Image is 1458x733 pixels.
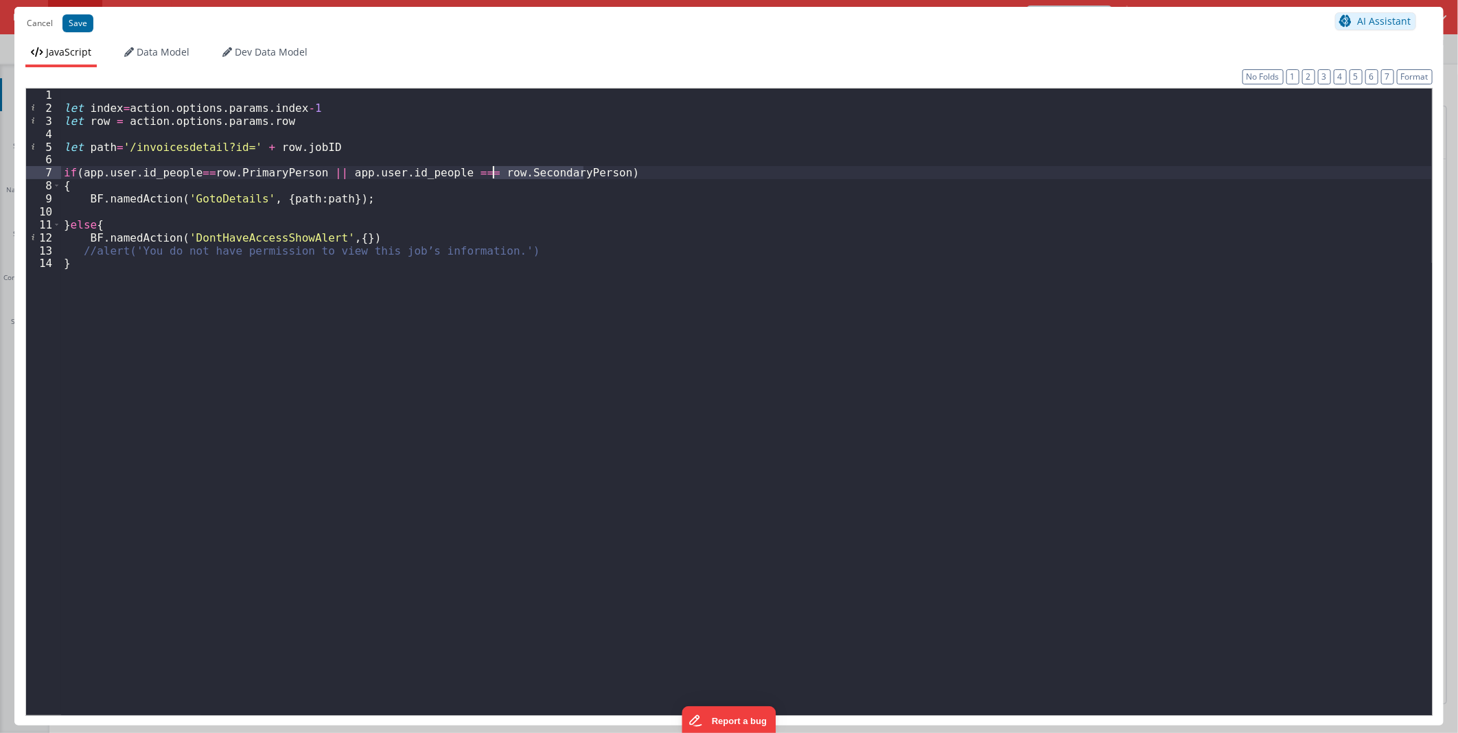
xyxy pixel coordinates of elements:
div: 7 [26,166,61,179]
div: 8 [26,179,61,192]
span: Data Model [137,45,189,58]
button: Format [1397,69,1433,84]
div: 3 [26,115,61,128]
div: 12 [26,231,61,244]
button: Save [62,14,93,32]
button: 7 [1381,69,1394,84]
div: 13 [26,244,61,257]
div: 1 [26,89,61,102]
button: Cancel [20,14,60,33]
button: AI Assistant [1335,12,1416,30]
div: 11 [26,218,61,231]
button: 2 [1302,69,1315,84]
button: 1 [1286,69,1299,84]
div: 9 [26,192,61,205]
button: 6 [1365,69,1378,84]
div: 6 [26,153,61,166]
button: No Folds [1242,69,1284,84]
div: 4 [26,128,61,141]
button: 3 [1318,69,1331,84]
span: AI Assistant [1358,14,1411,27]
button: 5 [1350,69,1363,84]
span: JavaScript [46,45,91,58]
div: 5 [26,141,61,154]
div: 14 [26,257,61,270]
div: 2 [26,102,61,115]
div: 10 [26,205,61,218]
span: Dev Data Model [235,45,308,58]
button: 4 [1334,69,1347,84]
